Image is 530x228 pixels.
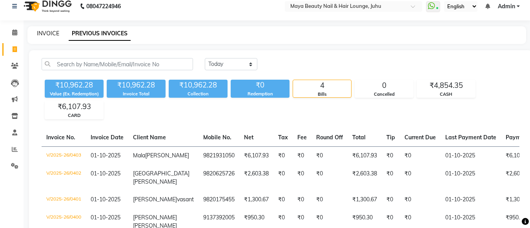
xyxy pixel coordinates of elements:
td: ₹0 [400,165,441,191]
span: Total [352,134,366,141]
td: ₹0 [382,191,400,209]
div: Redemption [231,91,290,97]
span: Tip [386,134,395,141]
td: ₹0 [311,146,348,165]
div: Cancelled [355,91,413,98]
td: ₹0 [382,165,400,191]
a: PREVIOUS INVOICES [69,27,131,41]
td: ₹0 [293,165,311,191]
span: Current Due [404,134,436,141]
td: 9821931050 [199,146,239,165]
div: ₹0 [231,80,290,91]
div: ₹4,854.35 [417,80,475,91]
div: ₹10,962.28 [169,80,228,91]
td: ₹1,300.67 [239,191,273,209]
div: Invoice Total [107,91,166,97]
td: ₹1,300.67 [348,191,382,209]
span: vasant [177,196,194,203]
td: V/2025-26/0401 [42,191,86,209]
td: ₹0 [273,191,293,209]
td: ₹6,107.93 [348,146,382,165]
div: ₹6,107.93 [45,101,103,112]
td: ₹0 [293,146,311,165]
td: V/2025-26/0403 [42,146,86,165]
td: ₹2,603.38 [239,165,273,191]
div: 0 [355,80,413,91]
td: 01-10-2025 [441,191,501,209]
span: Invoice Date [91,134,124,141]
span: Client Name [133,134,166,141]
div: Bills [293,91,351,98]
td: V/2025-26/0402 [42,165,86,191]
td: ₹0 [311,191,348,209]
td: ₹0 [311,165,348,191]
td: ₹0 [382,146,400,165]
span: 01-10-2025 [91,214,120,221]
span: Last Payment Date [445,134,496,141]
span: Fee [297,134,307,141]
span: [PERSON_NAME] [145,152,189,159]
a: INVOICE [37,30,59,37]
td: 01-10-2025 [441,165,501,191]
td: ₹0 [273,165,293,191]
td: ₹6,107.93 [239,146,273,165]
span: [PERSON_NAME] [133,178,177,185]
div: Collection [169,91,228,97]
span: [PERSON_NAME] [133,214,177,221]
span: Admin [498,2,515,11]
span: Net [244,134,253,141]
td: 01-10-2025 [441,146,501,165]
td: ₹0 [400,191,441,209]
td: ₹0 [273,146,293,165]
span: 01-10-2025 [91,170,120,177]
div: CARD [45,112,103,119]
span: Mobile No. [203,134,231,141]
span: Mala [133,152,145,159]
div: Value (Ex. Redemption) [45,91,104,97]
span: 01-10-2025 [91,196,120,203]
span: 01-10-2025 [91,152,120,159]
div: 4 [293,80,351,91]
td: 9820175455 [199,191,239,209]
input: Search by Name/Mobile/Email/Invoice No [42,58,193,70]
div: ₹10,962.28 [107,80,166,91]
td: ₹2,603.38 [348,165,382,191]
span: [GEOGRAPHIC_DATA] [133,170,189,177]
td: 9820625726 [199,165,239,191]
span: [PERSON_NAME] [133,196,177,203]
td: ₹0 [293,191,311,209]
div: CASH [417,91,475,98]
td: ₹0 [400,146,441,165]
span: Tax [278,134,288,141]
span: Invoice No. [46,134,75,141]
div: ₹10,962.28 [45,80,104,91]
span: Round Off [316,134,343,141]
